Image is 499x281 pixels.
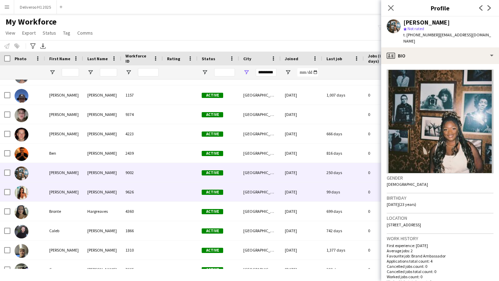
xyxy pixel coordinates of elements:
[256,68,277,76] input: City Filter Input
[121,144,163,163] div: 2439
[15,89,28,103] img: Archie Cannon
[15,166,28,180] img: Bertha Jairo
[387,274,493,279] p: Worked jobs count: 0
[368,53,396,64] span: Jobs (last 90 days)
[364,144,409,163] div: 0
[281,163,322,182] div: [DATE]
[364,260,409,279] div: 0
[364,221,409,240] div: 0
[83,105,121,124] div: [PERSON_NAME]
[297,68,318,76] input: Joined Filter Input
[15,56,26,61] span: Photo
[387,70,493,173] img: Crew avatar or photo
[202,132,223,137] span: Active
[387,195,493,201] h3: Birthday
[15,205,28,219] img: Bronte Hargreaves
[281,182,322,201] div: [DATE]
[403,32,439,37] span: t. [PHONE_NUMBER]
[87,56,108,61] span: Last Name
[15,225,28,238] img: Caleb Cuthbert
[15,186,28,200] img: Beth Macdonald
[364,105,409,124] div: 0
[239,124,281,143] div: [GEOGRAPHIC_DATA]
[83,124,121,143] div: [PERSON_NAME]
[45,221,83,240] div: Caleb
[202,93,223,98] span: Active
[77,30,93,36] span: Comms
[322,241,364,260] div: 1,377 days
[83,163,121,182] div: [PERSON_NAME]
[281,202,322,221] div: [DATE]
[45,124,83,143] div: [PERSON_NAME]
[49,69,55,75] button: Open Filter Menu
[281,144,322,163] div: [DATE]
[408,26,424,31] span: Not rated
[45,85,83,105] div: [PERSON_NAME]
[239,260,281,279] div: [GEOGRAPHIC_DATA]
[202,190,223,195] span: Active
[364,163,409,182] div: 0
[387,202,416,207] span: [DATE] (23 years)
[6,17,56,27] span: My Workforce
[15,108,28,122] img: Archie Foster
[15,244,28,258] img: Cameron Reid
[381,47,499,64] div: Bio
[45,163,83,182] div: [PERSON_NAME]
[15,128,28,142] img: Archie Taylor
[239,105,281,124] div: [GEOGRAPHIC_DATA]
[43,30,56,36] span: Status
[121,202,163,221] div: 4360
[243,56,251,61] span: City
[281,221,322,240] div: [DATE]
[49,56,70,61] span: First Name
[322,182,364,201] div: 99 days
[3,28,18,37] a: View
[387,259,493,264] p: Applications total count: 4
[387,175,493,181] h3: Gender
[138,68,159,76] input: Workforce ID Filter Input
[15,147,28,161] img: Ben Counsell
[45,182,83,201] div: [PERSON_NAME]
[60,28,73,37] a: Tag
[202,209,223,214] span: Active
[281,241,322,260] div: [DATE]
[45,241,83,260] div: [PERSON_NAME]
[75,28,96,37] a: Comms
[83,202,121,221] div: Hargreaves
[281,124,322,143] div: [DATE]
[364,241,409,260] div: 0
[202,69,208,75] button: Open Filter Menu
[387,222,421,227] span: [STREET_ADDRESS]
[364,85,409,105] div: 0
[239,163,281,182] div: [GEOGRAPHIC_DATA]
[83,260,121,279] div: [PERSON_NAME]
[121,105,163,124] div: 9374
[322,144,364,163] div: 816 days
[121,221,163,240] div: 1866
[45,105,83,124] div: [PERSON_NAME]
[45,202,83,221] div: Bronte
[100,68,117,76] input: Last Name Filter Input
[364,124,409,143] div: 0
[239,241,281,260] div: [GEOGRAPHIC_DATA]
[121,260,163,279] div: 7665
[322,124,364,143] div: 666 days
[39,42,47,50] app-action-btn: Export XLSX
[364,182,409,201] div: 0
[83,85,121,105] div: [PERSON_NAME]
[202,112,223,117] span: Active
[243,69,249,75] button: Open Filter Menu
[322,260,364,279] div: 300 days
[326,56,342,61] span: Last job
[239,144,281,163] div: [GEOGRAPHIC_DATA]
[121,182,163,201] div: 9626
[15,263,28,277] img: Cara Pyper
[202,170,223,175] span: Active
[202,228,223,234] span: Active
[387,243,493,248] p: First experience: [DATE]
[167,56,180,61] span: Rating
[83,241,121,260] div: [PERSON_NAME]
[281,85,322,105] div: [DATE]
[125,69,132,75] button: Open Filter Menu
[62,68,79,76] input: First Name Filter Input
